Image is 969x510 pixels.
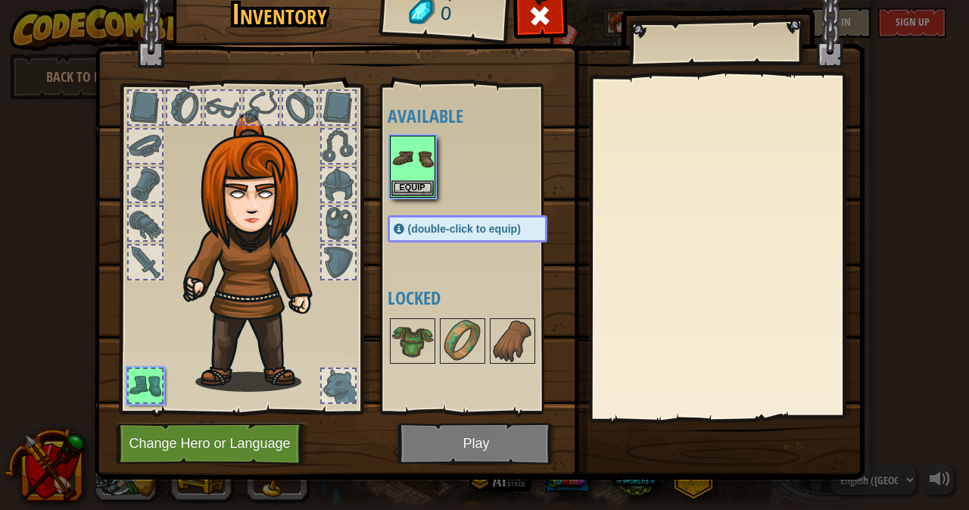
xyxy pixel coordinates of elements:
button: Change Hero or Language [116,423,308,465]
h4: Locked [388,288,578,308]
img: hair_f2.png [176,113,339,392]
img: portrait.png [391,320,434,362]
img: portrait.png [391,137,434,180]
img: portrait.png [491,320,534,362]
img: portrait.png [441,320,484,362]
button: Equip [391,180,434,196]
span: (double-click to equip) [408,223,521,235]
h4: Available [388,106,578,126]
